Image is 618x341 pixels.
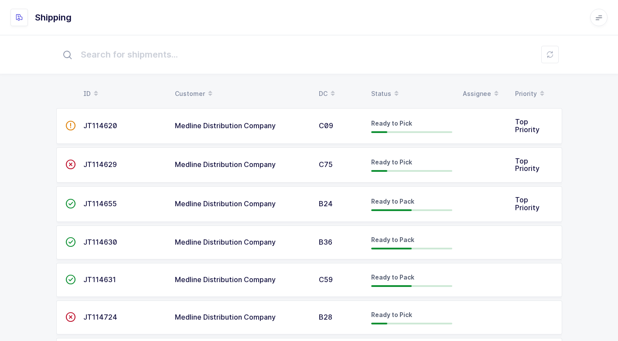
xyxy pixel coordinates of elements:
[319,238,332,246] span: B36
[371,273,414,281] span: Ready to Pack
[83,238,117,246] span: JT114630
[65,275,76,284] span: 
[463,86,505,101] div: Assignee
[319,121,333,130] span: C09
[515,117,539,134] span: Top Priority
[371,311,412,318] span: Ready to Pick
[371,158,412,166] span: Ready to Pick
[83,160,117,169] span: JT114629
[319,275,333,284] span: C59
[35,10,72,24] h1: Shipping
[319,86,361,101] div: DC
[65,238,76,246] span: 
[175,86,308,101] div: Customer
[371,119,412,127] span: Ready to Pick
[83,275,116,284] span: JT114631
[83,313,117,321] span: JT114724
[319,313,332,321] span: B28
[65,199,76,208] span: 
[515,195,539,212] span: Top Priority
[65,160,76,169] span: 
[515,157,539,173] span: Top Priority
[175,275,276,284] span: Medline Distribution Company
[319,199,333,208] span: B24
[371,198,414,205] span: Ready to Pack
[56,41,562,68] input: Search for shipments...
[515,86,557,101] div: Priority
[371,86,452,101] div: Status
[175,313,276,321] span: Medline Distribution Company
[175,121,276,130] span: Medline Distribution Company
[371,236,414,243] span: Ready to Pack
[175,238,276,246] span: Medline Distribution Company
[175,199,276,208] span: Medline Distribution Company
[319,160,333,169] span: C75
[65,121,76,130] span: 
[83,121,117,130] span: JT114620
[65,313,76,321] span: 
[175,160,276,169] span: Medline Distribution Company
[83,199,117,208] span: JT114655
[83,86,164,101] div: ID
